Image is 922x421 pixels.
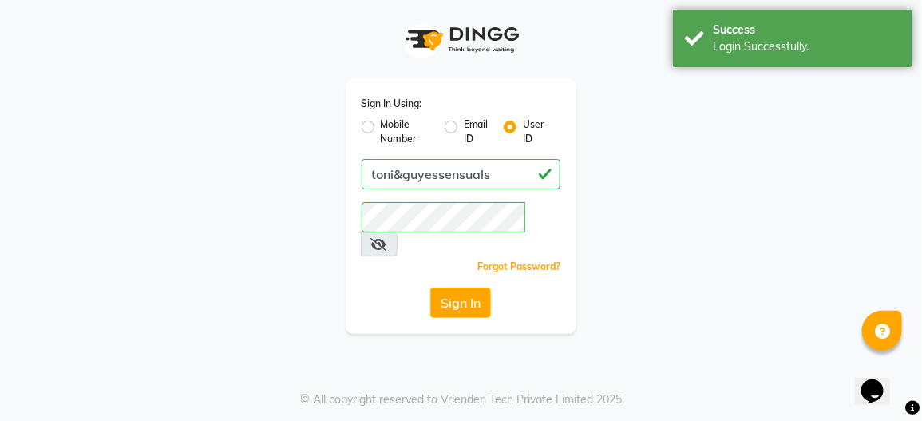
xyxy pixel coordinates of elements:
[713,22,900,38] div: Success
[855,357,906,405] iframe: chat widget
[464,117,491,146] label: Email ID
[430,288,491,318] button: Sign In
[362,159,561,189] input: Username
[523,117,548,146] label: User ID
[397,16,524,63] img: logo1.svg
[713,38,900,55] div: Login Successfully.
[477,260,560,272] a: Forgot Password?
[362,97,422,111] label: Sign In Using:
[362,202,526,232] input: Username
[381,117,432,146] label: Mobile Number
